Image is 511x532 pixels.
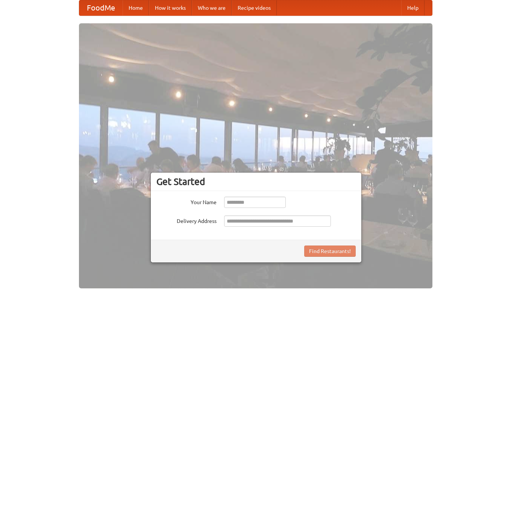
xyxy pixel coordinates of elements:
[401,0,425,15] a: Help
[232,0,277,15] a: Recipe videos
[79,0,123,15] a: FoodMe
[156,197,217,206] label: Your Name
[304,246,356,257] button: Find Restaurants!
[123,0,149,15] a: Home
[156,176,356,187] h3: Get Started
[156,215,217,225] label: Delivery Address
[192,0,232,15] a: Who we are
[149,0,192,15] a: How it works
